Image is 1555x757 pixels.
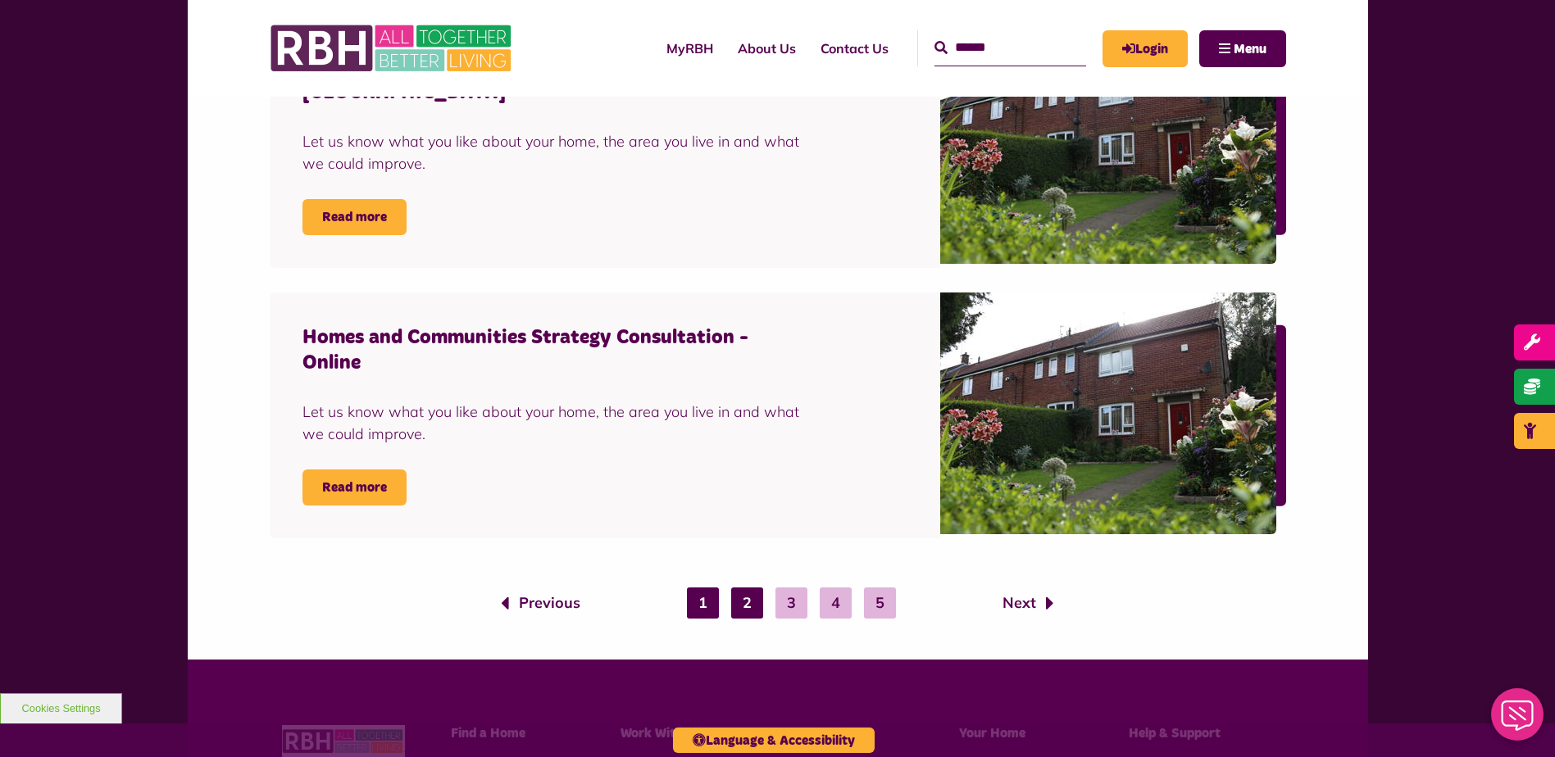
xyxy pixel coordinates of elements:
[940,292,1276,534] img: SAZ MEDIA RBH HOUSING17
[1199,30,1286,67] button: Navigation
[654,26,725,70] a: MyRBH
[940,22,1276,264] img: SAZ MEDIA RBH HOUSING17
[302,469,407,505] a: Read more Homes and Communities Strategy Consultation - Online
[1234,43,1266,56] span: Menu
[725,26,808,70] a: About Us
[775,587,807,619] a: 3
[302,130,809,175] div: Let us know what you like about your home, the area you live in and what we could improve.
[501,592,580,614] a: Previous page
[270,16,516,80] img: RBH
[808,26,901,70] a: Contact Us
[934,30,1086,66] input: Search
[1003,592,1054,614] a: Next page
[1481,683,1555,757] iframe: Netcall Web Assistant for live chat
[1103,30,1188,67] a: MyRBH
[302,325,809,376] h4: Homes and Communities Strategy Consultation - Online
[820,587,852,619] a: 4
[302,401,809,445] div: Let us know what you like about your home, the area you live in and what we could improve.
[864,587,896,619] a: 5
[731,587,763,619] a: 2
[302,199,407,235] a: Read more Homes and Communities Strategy Consultation - Pennines
[687,587,719,619] a: 1
[673,728,875,753] button: Language & Accessibility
